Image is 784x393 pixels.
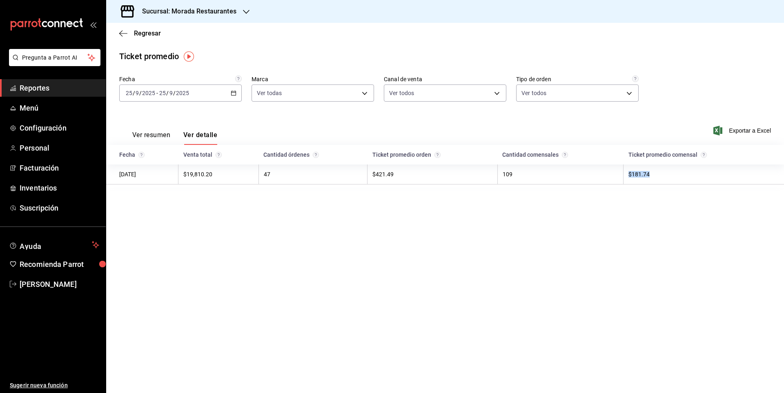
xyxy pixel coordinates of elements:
span: Inventarios [20,182,99,193]
svg: Venta total / Cantidad de comensales. [701,152,707,158]
button: Exportar a Excel [715,126,771,135]
label: Tipo de orden [516,76,639,82]
span: / [139,90,142,96]
span: / [166,90,169,96]
td: 47 [258,164,367,184]
div: Cantidad órdenes [263,151,363,158]
svg: Suma del total de las órdenes del día considerando: Cargos por servicio, Descuentos de artículos,... [216,152,222,158]
button: Ver resumen [132,131,170,145]
td: $421.49 [367,164,497,184]
div: Ticket promedio comensal [628,151,771,158]
div: navigation tabs [132,131,217,145]
svg: Solamente se muestran las fechas con venta. [138,152,145,158]
td: 109 [497,164,623,184]
span: Ver todos [521,89,546,97]
span: Facturación [20,162,99,173]
button: Regresar [119,29,161,37]
span: Sugerir nueva función [10,381,99,390]
span: Personal [20,142,99,153]
span: - [156,90,158,96]
td: $19,810.20 [178,164,259,184]
input: -- [169,90,173,96]
button: Ver detalle [183,131,217,145]
span: [PERSON_NAME] [20,279,99,290]
div: Ticket promedio [119,50,179,62]
span: Configuración [20,122,99,133]
label: Marca [252,76,374,82]
a: Pregunta a Parrot AI [6,59,100,68]
span: Menú [20,102,99,113]
div: Cantidad comensales [502,151,618,158]
span: Reportes [20,82,99,93]
svg: Comensales atendidos en el día. [562,152,568,158]
span: Ayuda [20,240,89,250]
td: $181.74 [624,164,784,184]
img: Tooltip marker [184,51,194,62]
div: Ticket promedio orden [372,151,492,158]
svg: Venta total / Cantidad de órdenes. [434,152,441,158]
svg: Información delimitada a máximo 62 días. [235,75,242,82]
button: Pregunta a Parrot AI [9,49,100,66]
span: / [173,90,176,96]
input: -- [125,90,133,96]
span: Regresar [134,29,161,37]
span: Suscripción [20,202,99,213]
span: Recomienda Parrot [20,259,99,270]
input: -- [159,90,166,96]
h3: Sucursal: Morada Restaurantes [136,7,236,16]
div: Fecha [119,151,174,158]
td: [DATE] [106,164,178,184]
label: Canal de venta [384,76,506,82]
span: / [133,90,135,96]
input: -- [135,90,139,96]
input: ---- [176,90,189,96]
label: Fecha [119,76,242,82]
span: Pregunta a Parrot AI [22,53,88,62]
input: ---- [142,90,156,96]
span: Ver todas [257,89,282,97]
svg: Cantidad de órdenes en el día. [313,152,319,158]
div: Venta total [183,151,254,158]
svg: Todas las órdenes contabilizan 1 comensal a excepción de órdenes de mesa con comensales obligator... [632,75,639,82]
span: Ver todos [389,89,414,97]
button: open_drawer_menu [90,21,96,28]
